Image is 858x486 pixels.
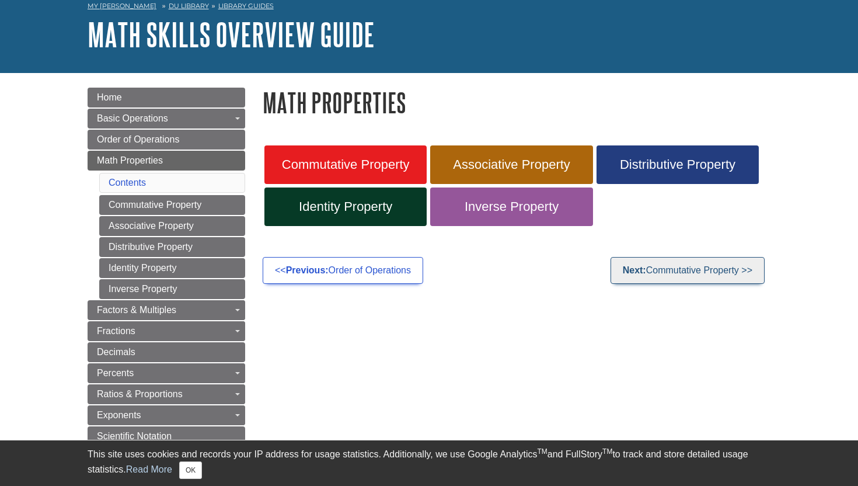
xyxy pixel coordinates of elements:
a: Decimals [88,342,245,362]
a: Percents [88,363,245,383]
span: Percents [97,368,134,378]
strong: Previous: [286,265,329,275]
a: Identity Property [264,188,427,226]
a: Library Guides [218,2,274,10]
span: Associative Property [439,157,584,172]
span: Scientific Notation [97,431,172,441]
span: Home [97,92,122,102]
span: Basic Operations [97,113,168,123]
span: Inverse Property [439,199,584,214]
a: Associative Property [99,216,245,236]
a: Fractions [88,321,245,341]
span: Factors & Multiples [97,305,176,315]
a: Associative Property [430,145,592,184]
a: Inverse Property [430,188,592,226]
a: Distributive Property [597,145,759,184]
span: Math Properties [97,155,163,165]
a: Identity Property [99,258,245,278]
a: Math Properties [88,151,245,171]
span: Ratios & Proportions [97,389,183,399]
span: Exponents [97,410,141,420]
a: Factors & Multiples [88,300,245,320]
span: Order of Operations [97,134,179,144]
a: Contents [109,178,146,188]
a: Ratios & Proportions [88,384,245,404]
a: Exponents [88,405,245,425]
a: Commutative Property [264,145,427,184]
span: Identity Property [273,199,418,214]
a: Order of Operations [88,130,245,150]
button: Close [179,461,202,479]
span: Commutative Property [273,157,418,172]
a: <<Previous:Order of Operations [263,257,423,284]
sup: TM [537,447,547,456]
span: Decimals [97,347,135,357]
a: Distributive Property [99,237,245,257]
sup: TM [602,447,612,456]
a: Commutative Property [99,195,245,215]
a: DU Library [169,2,209,10]
span: Fractions [97,326,135,336]
a: Math Skills Overview Guide [88,16,375,53]
a: Read More [126,464,172,474]
a: Next:Commutative Property >> [611,257,765,284]
span: Distributive Property [605,157,750,172]
a: Scientific Notation [88,426,245,446]
a: Inverse Property [99,279,245,299]
h1: Math Properties [263,88,770,117]
a: Home [88,88,245,107]
div: This site uses cookies and records your IP address for usage statistics. Additionally, we use Goo... [88,447,770,479]
a: My [PERSON_NAME] [88,1,156,11]
a: Basic Operations [88,109,245,129]
strong: Next: [623,265,646,275]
